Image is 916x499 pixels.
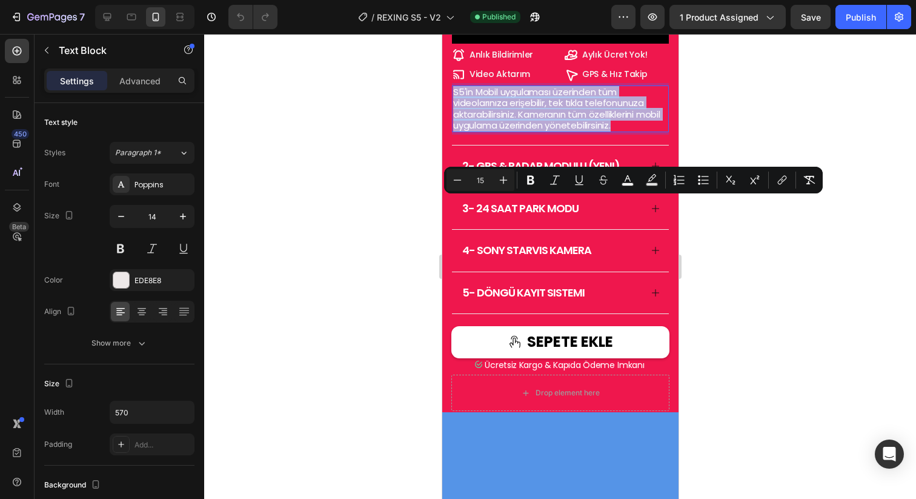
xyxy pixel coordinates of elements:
button: 1 product assigned [669,5,786,29]
div: Background [44,477,103,494]
button: Paragraph 1* [110,142,194,164]
div: Show more [91,337,148,349]
div: Size [44,376,76,392]
iframe: Design area [442,34,679,499]
div: Beta [9,222,29,232]
div: Styles [44,147,65,158]
div: Text style [44,117,78,128]
input: Auto [110,401,194,423]
div: Open Intercom Messenger [875,440,904,469]
button: Publish [835,5,886,29]
div: Add... [134,440,191,450]
p: Text Block [59,43,162,58]
div: 450 [12,129,29,139]
div: Editor contextual toolbar [444,167,823,193]
span: REXING S5 - V2 [377,11,441,24]
div: Padding [44,439,72,450]
div: Font [44,179,59,190]
p: Advanced [119,75,161,87]
div: Align [44,304,78,320]
div: Undo/Redo [228,5,277,29]
p: 7 [79,10,85,24]
div: Size [44,208,76,224]
p: Settings [60,75,94,87]
div: Width [44,407,64,418]
div: Publish [846,11,876,24]
span: Paragraph 1* [115,147,161,158]
span: 1 product assigned [680,11,758,24]
div: Poppins [134,179,191,190]
div: Color [44,275,63,286]
div: EDE8E8 [134,275,191,286]
span: Save [801,12,821,22]
button: Show more [44,332,194,354]
button: 7 [5,5,90,29]
button: Save [791,5,831,29]
span: Published [482,12,516,22]
span: / [371,11,374,24]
